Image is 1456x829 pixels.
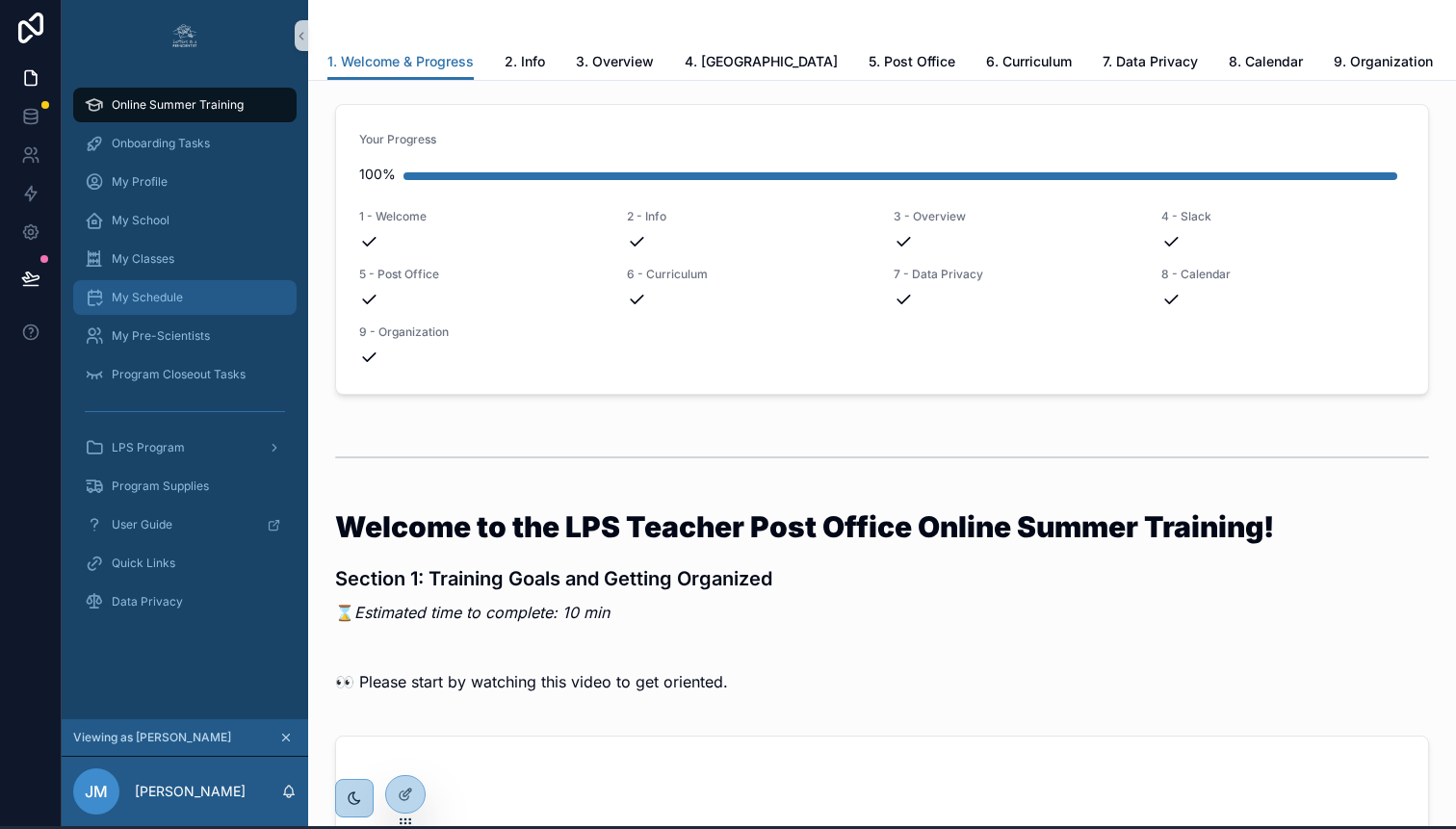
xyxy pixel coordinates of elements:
[112,367,246,382] span: Program Closeout Tasks
[135,782,246,801] p: [PERSON_NAME]
[354,603,610,622] em: Estimated time to complete: 10 min
[335,512,1429,541] h1: Welcome to the LPS Teacher Post Office Online Summer Training!
[73,430,297,465] a: LPS Program
[576,52,654,71] span: 3. Overview
[73,165,297,199] a: My Profile
[986,44,1072,83] a: 6. Curriculum
[359,132,1405,147] span: Your Progress
[112,251,174,267] span: My Classes
[1161,267,1406,282] span: 8 - Calendar
[505,44,545,83] a: 2. Info
[627,209,871,224] span: 2 - Info
[1229,52,1303,71] span: 8. Calendar
[73,280,297,315] a: My Schedule
[986,52,1072,71] span: 6. Curriculum
[73,319,297,353] a: My Pre-Scientists
[505,52,545,71] span: 2. Info
[73,507,297,542] a: User Guide
[359,155,396,194] div: 100%
[73,546,297,581] a: Quick Links
[112,594,183,609] span: Data Privacy
[685,44,838,83] a: 4. [GEOGRAPHIC_DATA]
[112,328,210,344] span: My Pre-Scientists
[335,670,1429,693] p: 👀 Please start by watching this video to get oriented.
[1334,44,1433,83] a: 9. Organization
[1103,52,1198,71] span: 7. Data Privacy
[73,242,297,276] a: My Classes
[869,44,955,83] a: 5. Post Office
[112,136,210,151] span: Onboarding Tasks
[869,52,955,71] span: 5. Post Office
[894,209,1138,224] span: 3 - Overview
[335,601,1429,624] p: ⌛
[73,357,297,392] a: Program Closeout Tasks
[73,730,231,745] span: Viewing as [PERSON_NAME]
[327,52,474,71] span: 1. Welcome & Progress
[73,126,297,161] a: Onboarding Tasks
[112,174,168,190] span: My Profile
[685,52,838,71] span: 4. [GEOGRAPHIC_DATA]
[73,88,297,122] a: Online Summer Training
[576,44,654,83] a: 3. Overview
[112,290,183,305] span: My Schedule
[359,324,604,340] span: 9 - Organization
[112,517,172,532] span: User Guide
[73,469,297,504] a: Program Supplies
[327,44,474,81] a: 1. Welcome & Progress
[85,780,108,803] span: JM
[1103,44,1198,83] a: 7. Data Privacy
[112,479,209,494] span: Program Supplies
[359,209,604,224] span: 1 - Welcome
[73,584,297,619] a: Data Privacy
[1334,52,1433,71] span: 9. Organization
[169,20,200,51] img: App logo
[73,203,297,238] a: My School
[894,267,1138,282] span: 7 - Data Privacy
[112,213,169,228] span: My School
[62,74,308,644] div: scrollable content
[335,564,1429,593] h3: Section 1: Training Goals and Getting Organized
[112,556,175,571] span: Quick Links
[112,440,185,455] span: LPS Program
[1229,44,1303,83] a: 8. Calendar
[112,97,244,113] span: Online Summer Training
[627,267,871,282] span: 6 - Curriculum
[359,267,604,282] span: 5 - Post Office
[1161,209,1406,224] span: 4 - Slack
